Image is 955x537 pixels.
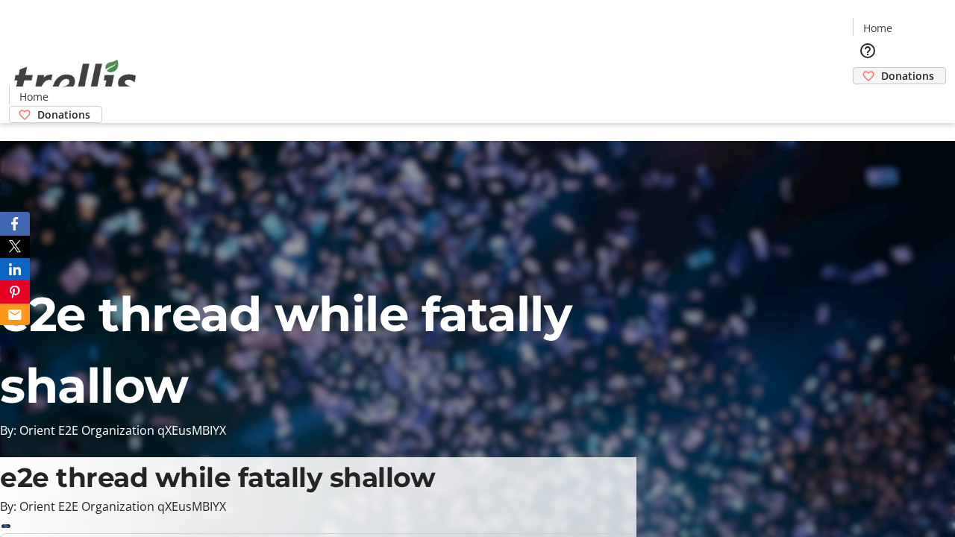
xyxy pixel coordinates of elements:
[881,68,934,84] span: Donations
[853,67,946,84] a: Donations
[853,84,883,114] button: Cart
[9,43,142,118] img: Orient E2E Organization qXEusMBIYX's Logo
[854,20,901,36] a: Home
[37,107,90,122] span: Donations
[19,89,48,104] span: Home
[853,36,883,66] button: Help
[10,89,57,104] a: Home
[863,20,892,36] span: Home
[9,106,102,123] a: Donations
